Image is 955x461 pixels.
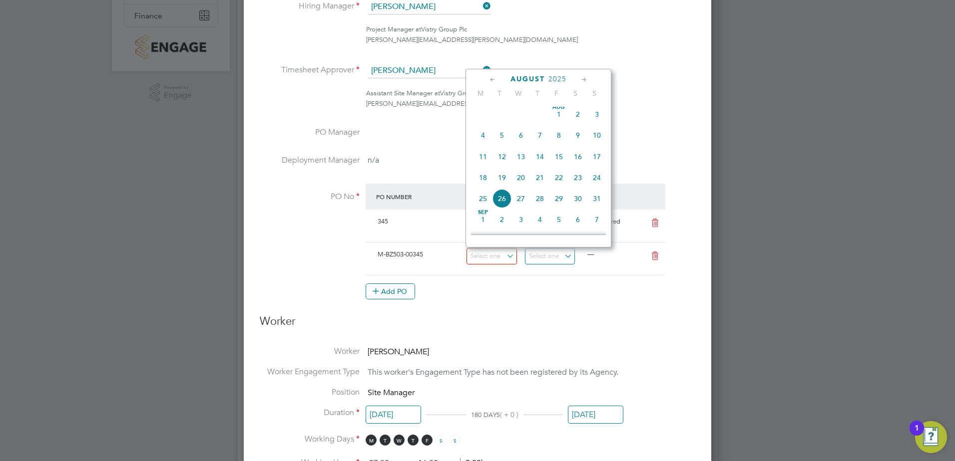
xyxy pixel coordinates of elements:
span: 14 [530,147,549,166]
span: M-BZ503-00345 [378,250,423,258]
label: PO No [260,192,360,202]
span: 16 [568,147,587,166]
span: 5 [549,210,568,229]
span: 24 [587,168,606,187]
span: 7 [587,210,606,229]
span: S [585,89,604,98]
input: Select one [568,406,623,424]
span: S [566,89,585,98]
span: Vistry Group Plc [440,89,486,97]
span: 20 [511,168,530,187]
input: Search for... [368,63,491,78]
label: Duration [260,408,360,418]
span: 8 [549,126,568,145]
span: [PERSON_NAME] [368,347,429,357]
span: 180 DAYS [471,411,500,419]
span: 4 [474,126,492,145]
span: 7 [530,126,549,145]
span: Sep [474,210,492,215]
span: W [509,89,528,98]
span: ( + 0 ) [500,410,518,419]
span: 1 [549,105,568,124]
span: Project Manager at [366,25,421,33]
label: Working Days [260,434,360,445]
span: F [422,435,433,446]
span: S [450,435,461,446]
span: 26 [492,189,511,208]
span: M [366,435,377,446]
span: 1 [474,210,492,229]
label: Worker [260,346,360,357]
label: Hiring Manager [260,1,360,11]
label: Timesheet Approver [260,65,360,75]
span: 2025 [548,75,566,83]
span: 28 [530,189,549,208]
div: Expiry [583,188,642,206]
span: 23 [568,168,587,187]
span: T [408,435,419,446]
span: Site Manager [368,388,415,398]
span: 21 [530,168,549,187]
span: Assistant Site Manager at [366,89,440,97]
span: 345 [378,217,388,226]
span: 6 [568,210,587,229]
span: August [510,75,545,83]
h3: Worker [260,314,695,337]
span: — [587,250,594,258]
span: 12 [492,147,511,166]
span: 18 [474,168,492,187]
span: 22 [549,168,568,187]
span: 5 [492,126,511,145]
span: 29 [549,189,568,208]
span: 6 [511,126,530,145]
button: Add PO [366,283,415,299]
span: 31 [587,189,606,208]
label: Worker Engagement Type [260,367,360,377]
div: [PERSON_NAME][EMAIL_ADDRESS][PERSON_NAME][DOMAIN_NAME] [366,35,695,45]
span: M [471,89,490,98]
span: 2 [492,210,511,229]
span: 30 [568,189,587,208]
label: Deployment Manager [260,155,360,166]
span: 15 [549,147,568,166]
span: 9 [568,126,587,145]
span: [PERSON_NAME][EMAIL_ADDRESS][PERSON_NAME][DOMAIN_NAME] [366,99,578,108]
span: 4 [530,210,549,229]
span: This worker's Engagement Type has not been registered by its Agency. [368,367,618,377]
span: Aug [549,105,568,110]
span: 10 [587,126,606,145]
span: Vistry Group Plc [421,25,467,33]
span: 3 [511,210,530,229]
span: S [436,435,447,446]
span: 27 [511,189,530,208]
span: F [547,89,566,98]
span: 19 [492,168,511,187]
span: T [490,89,509,98]
span: n/a [368,155,379,165]
span: 11 [474,147,492,166]
span: W [394,435,405,446]
span: 25 [474,189,492,208]
input: Select one [467,248,517,264]
span: 13 [511,147,530,166]
span: 17 [587,147,606,166]
input: Select one [366,406,421,424]
span: T [528,89,547,98]
div: PO Number [374,188,467,206]
input: Select one [525,248,575,264]
label: PO Manager [260,127,360,138]
span: 2 [568,105,587,124]
label: Position [260,387,360,398]
button: Open Resource Center, 1 new notification [915,421,947,453]
span: T [380,435,391,446]
span: 3 [587,105,606,124]
div: 1 [915,428,919,441]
